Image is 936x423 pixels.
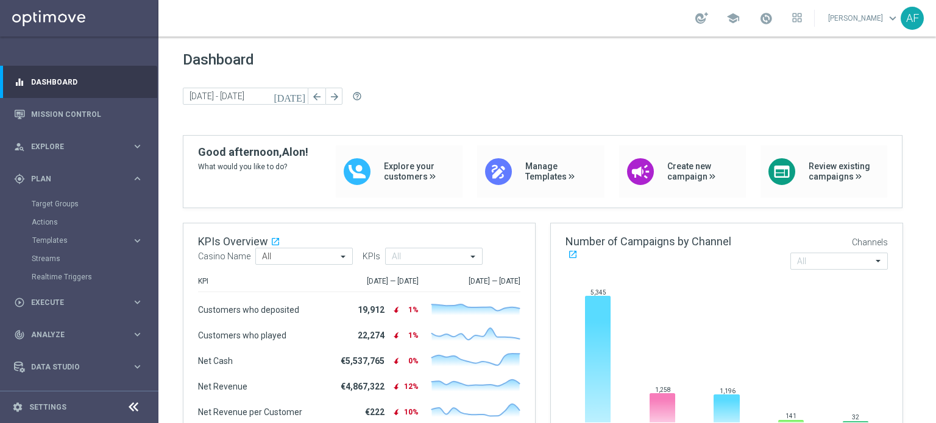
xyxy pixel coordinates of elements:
i: keyboard_arrow_right [132,361,143,372]
div: Target Groups [32,195,157,213]
span: Templates [32,237,119,244]
button: person_search Explore keyboard_arrow_right [13,142,144,152]
i: keyboard_arrow_right [132,141,143,152]
div: Templates [32,231,157,250]
button: Data Studio keyboard_arrow_right [13,362,144,372]
button: equalizer Dashboard [13,77,144,87]
span: Execute [31,299,132,306]
i: gps_fixed [14,173,25,184]
div: Realtime Triggers [32,268,157,286]
button: gps_fixed Plan keyboard_arrow_right [13,174,144,184]
a: Dashboard [31,66,143,98]
i: keyboard_arrow_right [132,173,143,184]
div: AF [901,7,924,30]
div: Dashboard [14,66,143,98]
i: keyboard_arrow_right [132,235,143,246]
span: Plan [31,175,132,183]
div: Optibot [14,383,143,415]
div: Mission Control [14,98,143,130]
button: Mission Control [13,110,144,119]
i: track_changes [14,329,25,340]
div: Plan [14,173,132,184]
div: Templates [32,237,132,244]
a: [PERSON_NAME]keyboard_arrow_down [827,9,901,27]
a: Target Groups [32,199,127,209]
span: Data Studio [31,363,132,371]
i: settings [12,402,23,413]
div: Streams [32,250,157,268]
div: Data Studio [14,362,132,372]
i: keyboard_arrow_right [132,296,143,308]
div: Actions [32,213,157,231]
div: Explore [14,141,132,152]
span: Analyze [31,331,132,338]
a: Mission Control [31,98,143,130]
button: play_circle_outline Execute keyboard_arrow_right [13,298,144,307]
i: keyboard_arrow_right [132,329,143,340]
button: track_changes Analyze keyboard_arrow_right [13,330,144,340]
a: Settings [29,404,66,411]
i: equalizer [14,77,25,88]
button: Templates keyboard_arrow_right [32,236,144,245]
i: person_search [14,141,25,152]
a: Actions [32,217,127,227]
a: Streams [32,254,127,264]
div: Execute [14,297,132,308]
span: Explore [31,143,132,150]
div: Analyze [14,329,132,340]
a: Realtime Triggers [32,272,127,282]
span: school [726,12,740,25]
span: keyboard_arrow_down [886,12,899,25]
a: Optibot [31,383,127,415]
i: play_circle_outline [14,297,25,308]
